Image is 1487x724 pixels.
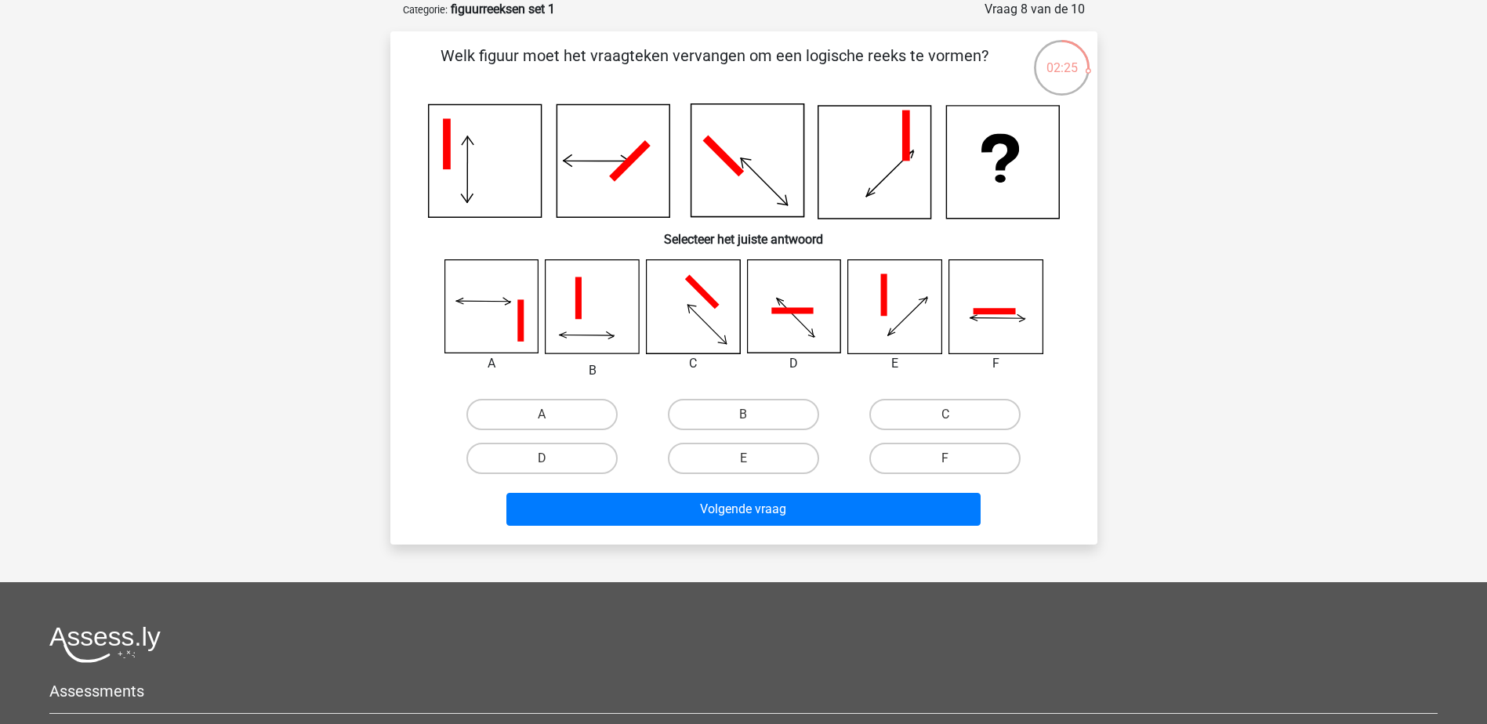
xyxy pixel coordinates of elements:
div: F [937,354,1055,373]
div: B [533,361,651,380]
button: Volgende vraag [506,493,981,526]
label: A [466,399,618,430]
label: D [466,443,618,474]
p: Welk figuur moet het vraagteken vervangen om een logische reeks te vormen? [415,44,1014,91]
small: Categorie: [403,4,448,16]
h5: Assessments [49,682,1438,700]
div: 02:25 [1032,38,1091,78]
div: C [634,354,753,373]
label: E [668,443,819,474]
strong: figuurreeksen set 1 [451,2,555,16]
h6: Selecteer het juiste antwoord [415,219,1072,247]
label: F [869,443,1021,474]
label: C [869,399,1021,430]
img: Assessly logo [49,626,161,663]
div: D [735,354,854,373]
div: A [433,354,551,373]
label: B [668,399,819,430]
div: E [836,354,954,373]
